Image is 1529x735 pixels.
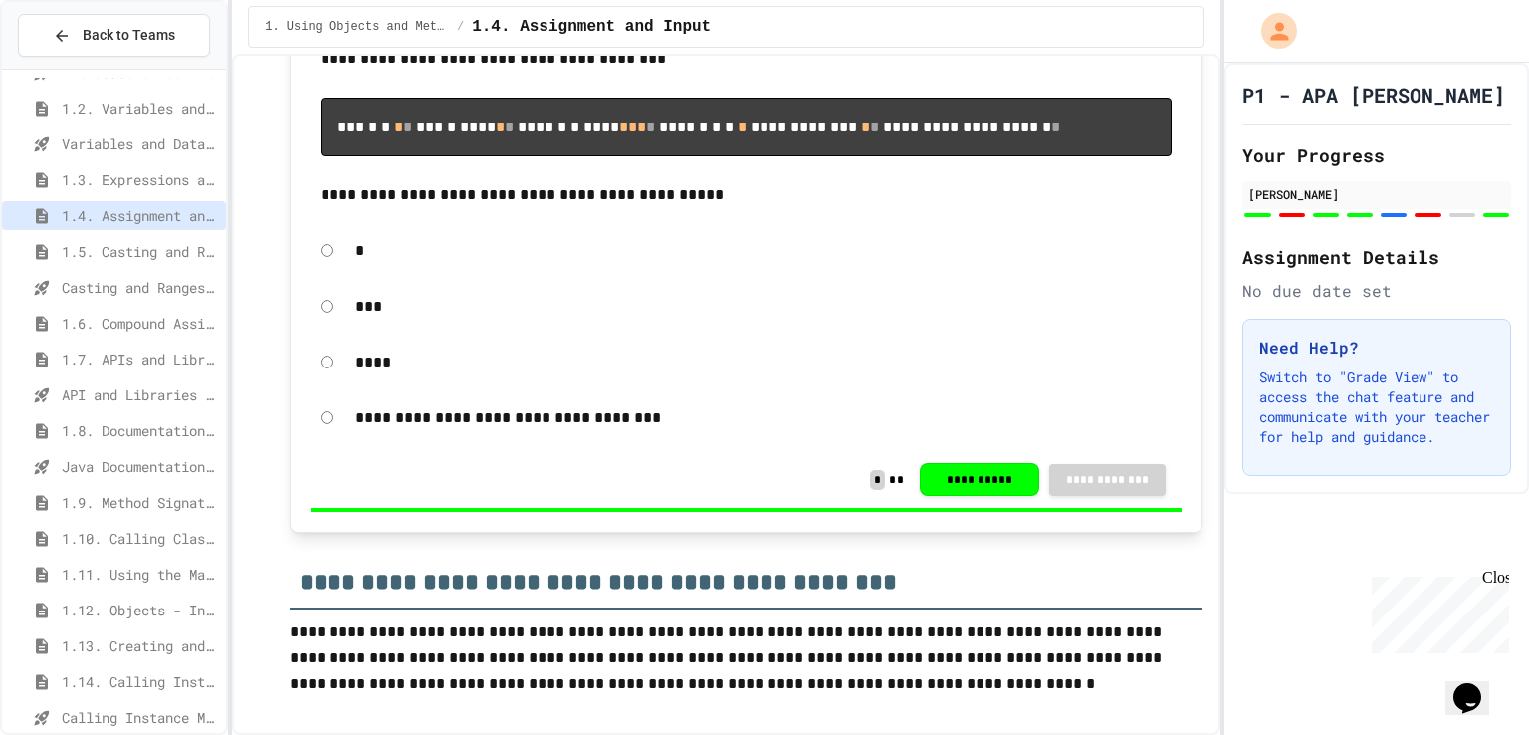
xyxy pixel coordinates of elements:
h2: Assignment Details [1242,243,1511,271]
span: 1.14. Calling Instance Methods [62,671,218,692]
span: 1.3. Expressions and Output [New] [62,169,218,190]
div: Chat with us now!Close [8,8,137,126]
span: Java Documentation with Comments - Topic 1.8 [62,456,218,477]
span: 1.12. Objects - Instances of Classes [62,600,218,620]
span: 1.4. Assignment and Input [62,205,218,226]
button: Back to Teams [18,14,210,57]
span: Calling Instance Methods - Topic 1.14 [62,707,218,728]
span: 1.2. Variables and Data Types [62,98,218,119]
span: 1.10. Calling Class Methods [62,528,218,549]
span: 1.13. Creating and Initializing Objects: Constructors [62,635,218,656]
span: Back to Teams [83,25,175,46]
p: Switch to "Grade View" to access the chat feature and communicate with your teacher for help and ... [1259,367,1494,447]
span: 1.6. Compound Assignment Operators [62,313,218,334]
span: Casting and Ranges of variables - Quiz [62,277,218,298]
div: My Account [1240,8,1302,54]
div: [PERSON_NAME] [1248,185,1505,203]
span: 1.7. APIs and Libraries [62,349,218,369]
span: 1.4. Assignment and Input [472,15,711,39]
span: 1.9. Method Signatures [62,492,218,513]
h3: Need Help? [1259,336,1494,360]
iframe: chat widget [1364,569,1509,653]
span: API and Libraries - Topic 1.7 [62,384,218,405]
span: 1.5. Casting and Ranges of Values [62,241,218,262]
span: Variables and Data Types - Quiz [62,133,218,154]
span: 1.8. Documentation with Comments and Preconditions [62,420,218,441]
h1: P1 - APA [PERSON_NAME] [1242,81,1505,109]
span: 1.11. Using the Math Class [62,564,218,585]
span: 1. Using Objects and Methods [265,19,449,35]
h2: Your Progress [1242,141,1511,169]
div: No due date set [1242,279,1511,303]
iframe: chat widget [1445,655,1509,715]
span: / [457,19,464,35]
